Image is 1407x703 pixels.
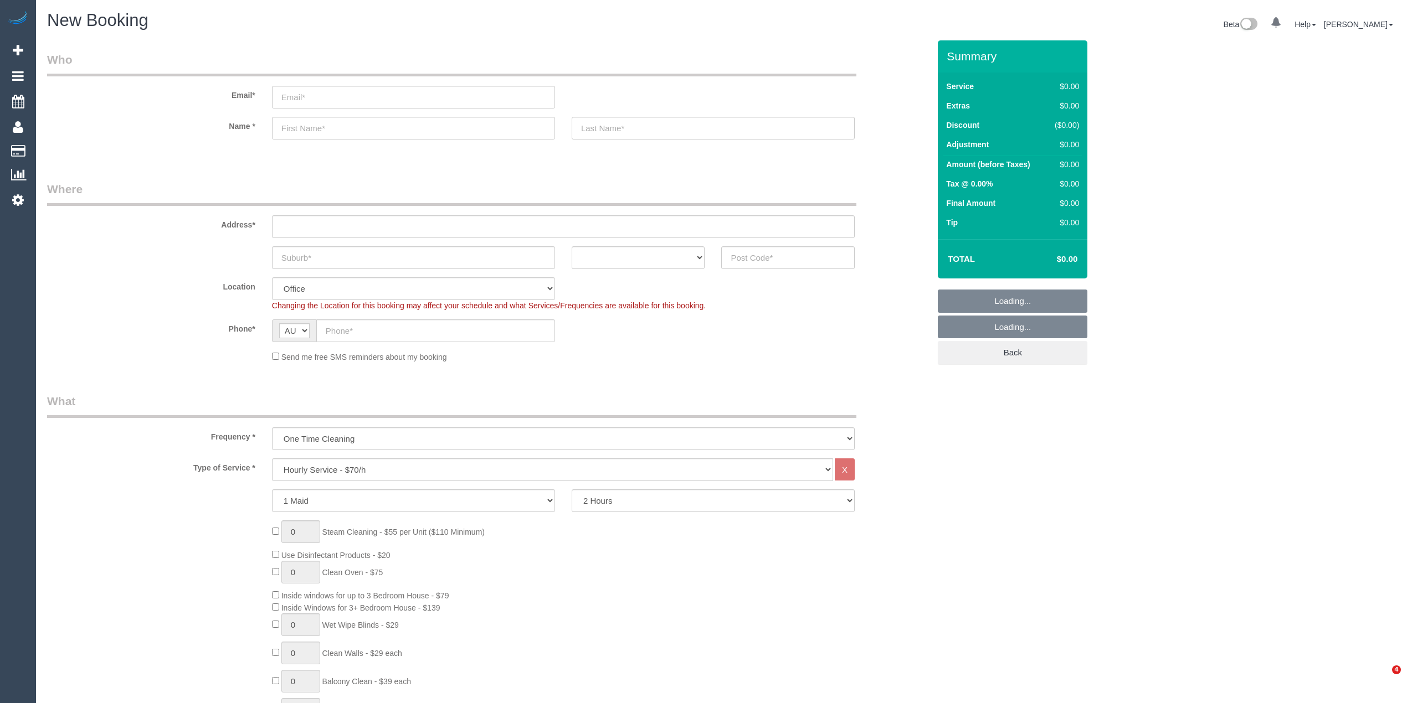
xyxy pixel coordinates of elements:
iframe: Intercom live chat [1369,665,1396,692]
input: First Name* [272,117,555,139]
label: Service [946,81,974,92]
label: Amount (before Taxes) [946,159,1030,170]
span: Inside Windows for 3+ Bedroom House - $139 [281,603,440,612]
label: Tip [946,217,958,228]
legend: What [47,393,856,418]
img: Automaid Logo [7,11,29,27]
label: Type of Service * [39,458,264,473]
label: Name * [39,117,264,132]
span: Changing the Location for this booking may affect your schedule and what Services/Frequencies are... [272,301,706,310]
label: Discount [946,120,979,131]
label: Email* [39,86,264,101]
div: ($0.00) [1050,120,1079,131]
a: Help [1295,20,1316,29]
span: Balcony Clean - $39 each [322,677,411,686]
label: Adjustment [946,139,989,150]
label: Location [39,277,264,292]
label: Tax @ 0.00% [946,178,993,189]
img: New interface [1239,18,1257,32]
span: Wet Wipe Blinds - $29 [322,621,399,629]
div: $0.00 [1050,159,1079,170]
span: New Booking [47,11,148,30]
legend: Who [47,51,856,76]
label: Frequency * [39,427,264,442]
span: Send me free SMS reminders about my booking [281,353,447,361]
a: Beta [1224,20,1258,29]
strong: Total [948,254,975,263]
span: Use Disinfectant Products - $20 [281,551,391,560]
h4: $0.00 [1024,255,1077,264]
label: Final Amount [946,198,995,209]
label: Phone* [39,319,264,334]
legend: Where [47,181,856,206]
input: Suburb* [272,246,555,269]
div: $0.00 [1050,139,1079,150]
label: Extras [946,100,970,111]
h3: Summary [947,50,1082,63]
span: Clean Walls - $29 each [322,649,402,658]
div: $0.00 [1050,81,1079,92]
input: Email* [272,86,555,108]
span: Steam Cleaning - $55 per Unit ($110 Minimum) [322,528,485,536]
input: Post Code* [721,246,855,269]
div: $0.00 [1050,178,1079,189]
span: Clean Oven - $75 [322,568,383,577]
div: $0.00 [1050,100,1079,111]
input: Last Name* [572,117,855,139]
span: 4 [1392,665,1401,674]
div: $0.00 [1050,217,1079,228]
a: [PERSON_NAME] [1324,20,1393,29]
div: $0.00 [1050,198,1079,209]
span: Inside windows for up to 3 Bedroom House - $79 [281,591,449,600]
input: Phone* [316,319,555,342]
label: Address* [39,215,264,230]
a: Back [938,341,1087,364]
